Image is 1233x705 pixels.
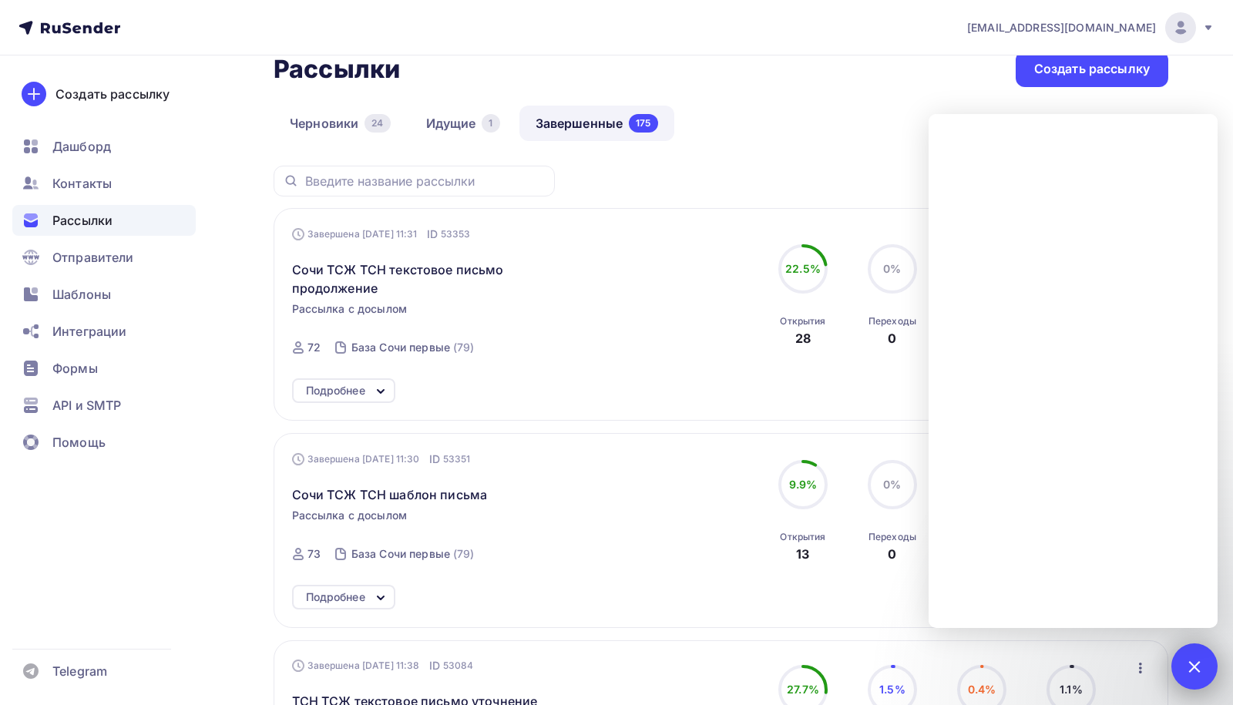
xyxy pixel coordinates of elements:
[453,546,475,562] div: (79)
[519,106,674,141] a: Завершенные175
[780,531,825,543] div: Открытия
[967,12,1215,43] a: [EMAIL_ADDRESS][DOMAIN_NAME]
[52,662,107,680] span: Telegram
[410,106,516,141] a: Идущие1
[292,508,408,523] span: Рассылка с досылом
[292,301,408,317] span: Рассылка с досылом
[441,227,471,242] span: 53353
[292,227,471,242] div: Завершена [DATE] 11:31
[796,545,809,563] div: 13
[795,329,811,347] div: 28
[351,546,450,562] div: База Сочи первые
[429,658,440,673] span: ID
[52,211,113,230] span: Рассылки
[292,260,556,297] span: Сочи ТСЖ ТСН текстовое письмо продолжение
[292,452,471,467] div: Завершена [DATE] 11:30
[12,279,196,310] a: Шаблоны
[52,396,121,415] span: API и SMTP
[968,683,996,696] span: 0.4%
[274,106,407,141] a: Черновики24
[292,658,474,673] div: Завершена [DATE] 11:38
[351,340,450,355] div: База Сочи первые
[1034,60,1150,78] div: Создать рассылку
[274,54,400,85] h2: Рассылки
[350,542,476,566] a: База Сочи первые (79)
[307,546,321,562] div: 73
[883,262,901,275] span: 0%
[12,353,196,384] a: Формы
[453,340,475,355] div: (79)
[52,285,111,304] span: Шаблоны
[52,137,111,156] span: Дашборд
[12,131,196,162] a: Дашборд
[888,329,896,347] div: 0
[482,114,499,133] div: 1
[12,168,196,199] a: Контакты
[427,227,438,242] span: ID
[307,340,321,355] div: 72
[629,114,657,133] div: 175
[888,545,896,563] div: 0
[52,359,98,378] span: Формы
[443,658,474,673] span: 53084
[785,262,821,275] span: 22.5%
[55,85,170,103] div: Создать рассылку
[780,315,825,327] div: Открытия
[306,588,365,606] div: Подробнее
[52,174,112,193] span: Контакты
[12,205,196,236] a: Рассылки
[52,433,106,452] span: Помощь
[365,114,390,133] div: 24
[52,322,126,341] span: Интеграции
[12,242,196,273] a: Отправители
[967,20,1156,35] span: [EMAIL_ADDRESS][DOMAIN_NAME]
[306,381,365,400] div: Подробнее
[868,315,916,327] div: Переходы
[883,478,901,491] span: 0%
[443,452,471,467] span: 53351
[292,485,488,504] span: Сочи ТСЖ ТСН шаблон письма
[879,683,905,696] span: 1.5%
[350,335,476,360] a: База Сочи первые (79)
[52,248,134,267] span: Отправители
[1060,683,1083,696] span: 1.1%
[429,452,440,467] span: ID
[305,173,546,190] input: Введите название рассылки
[787,683,819,696] span: 27.7%
[868,531,916,543] div: Переходы
[789,478,818,491] span: 9.9%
